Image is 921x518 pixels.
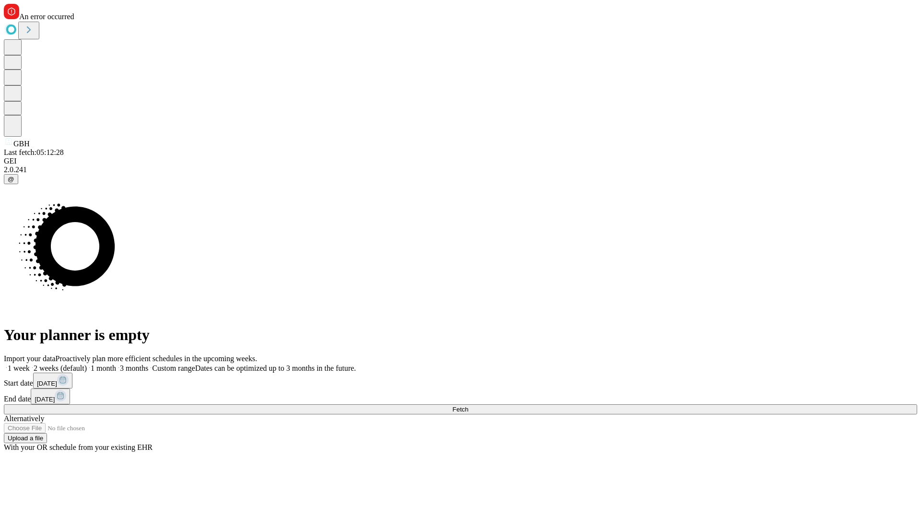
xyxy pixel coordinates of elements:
span: An error occurred [19,12,74,21]
span: 1 week [8,364,30,372]
span: 3 months [120,364,148,372]
span: 2 weeks (default) [34,364,87,372]
span: Custom range [152,364,195,372]
button: @ [4,174,18,184]
span: @ [8,176,14,183]
span: 1 month [91,364,116,372]
button: [DATE] [33,373,72,388]
button: Upload a file [4,433,47,443]
span: [DATE] [37,380,57,387]
div: 2.0.241 [4,165,917,174]
h1: Your planner is empty [4,326,917,344]
div: Start date [4,373,917,388]
span: Fetch [452,406,468,413]
span: Last fetch: 05:12:28 [4,148,64,156]
div: GEI [4,157,917,165]
button: [DATE] [31,388,70,404]
span: Proactively plan more efficient schedules in the upcoming weeks. [56,354,257,363]
span: Dates can be optimized up to 3 months in the future. [195,364,356,372]
div: End date [4,388,917,404]
button: Fetch [4,404,917,414]
span: Alternatively [4,414,44,423]
span: Import your data [4,354,56,363]
span: With your OR schedule from your existing EHR [4,443,153,451]
span: [DATE] [35,396,55,403]
span: GBH [13,140,30,148]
